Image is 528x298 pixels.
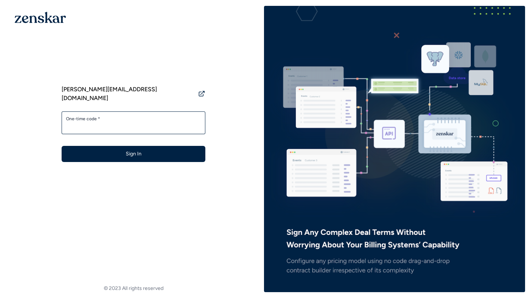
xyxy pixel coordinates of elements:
footer: © 2023 All rights reserved [3,285,264,292]
span: [PERSON_NAME][EMAIL_ADDRESS][DOMAIN_NAME] [62,85,195,103]
img: 1OGAJ2xQqyY4LXKgY66KYq0eOWRCkrZdAb3gUhuVAqdWPZE9SRJmCz+oDMSn4zDLXe31Ii730ItAGKgCKgCCgCikA4Av8PJUP... [15,12,66,23]
button: Sign In [62,146,205,162]
label: One-time code * [66,116,201,122]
